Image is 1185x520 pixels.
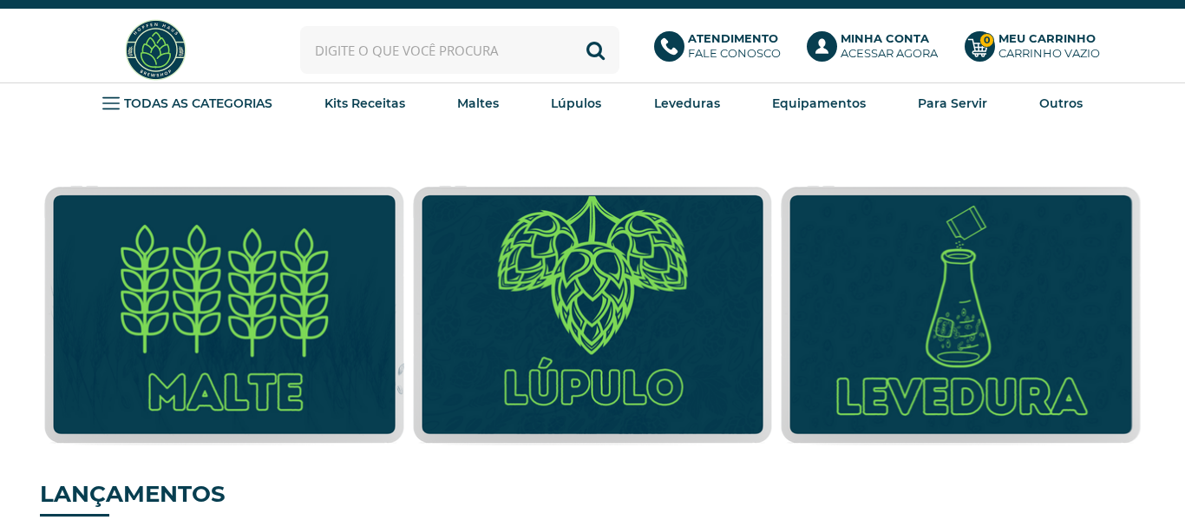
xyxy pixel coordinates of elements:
a: Para Servir [918,90,987,116]
img: Leveduras [781,186,1141,445]
strong: LANÇAMENTOS [40,480,226,508]
b: Meu Carrinho [998,31,1096,45]
strong: Lúpulos [551,95,601,111]
strong: Maltes [457,95,499,111]
button: Buscar [572,26,619,74]
b: Atendimento [688,31,778,45]
b: Minha Conta [841,31,929,45]
input: Digite o que você procura [300,26,619,74]
strong: Para Servir [918,95,987,111]
a: TODAS AS CATEGORIAS [102,90,272,116]
strong: TODAS AS CATEGORIAS [124,95,272,111]
img: Lúpulo [413,186,773,445]
strong: Kits Receitas [324,95,405,111]
a: AtendimentoFale conosco [654,31,790,69]
a: Minha ContaAcessar agora [807,31,947,69]
a: Leveduras [654,90,720,116]
img: Hopfen Haus BrewShop [123,17,188,82]
p: Fale conosco [688,31,781,61]
p: Acessar agora [841,31,938,61]
img: Malte [44,186,404,445]
a: Kits Receitas [324,90,405,116]
strong: Equipamentos [772,95,866,111]
strong: Leveduras [654,95,720,111]
a: Equipamentos [772,90,866,116]
a: Maltes [457,90,499,116]
strong: Outros [1039,95,1083,111]
a: Lúpulos [551,90,601,116]
strong: 0 [979,33,994,48]
div: Carrinho Vazio [998,46,1100,61]
a: Outros [1039,90,1083,116]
